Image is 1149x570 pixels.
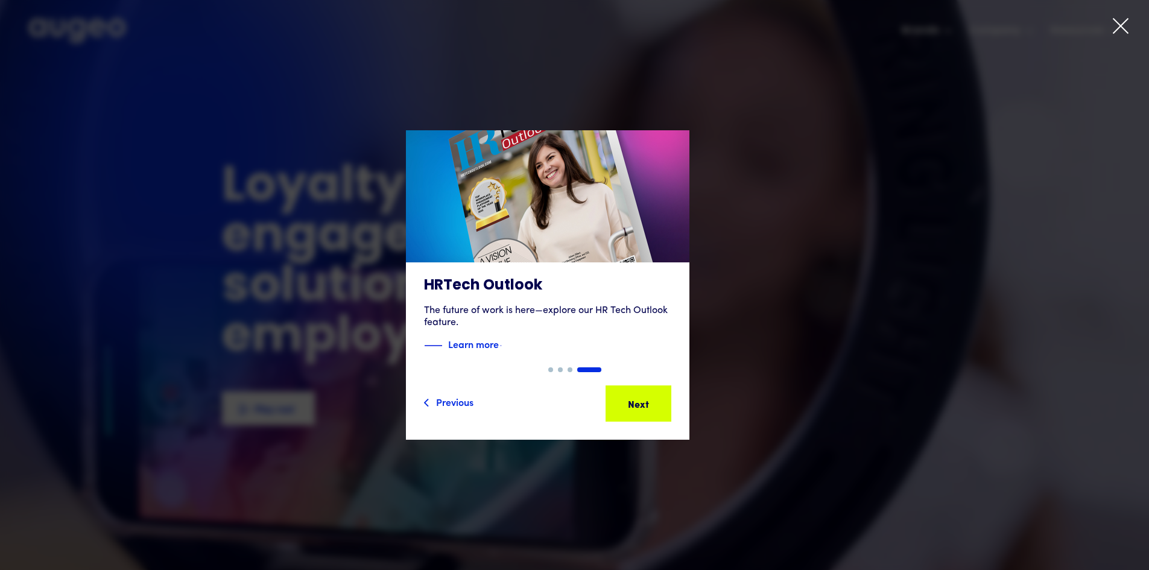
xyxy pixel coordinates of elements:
div: The future of work is here—explore our HR Tech Outlook feature. [424,305,671,329]
a: HRTech OutlookThe future of work is here—explore our HR Tech Outlook feature.Blue decorative line... [406,130,689,367]
strong: Learn more [448,337,499,350]
div: Show slide 1 of 4 [548,367,553,372]
div: Show slide 4 of 4 [577,367,601,372]
img: Blue text arrow [500,338,518,353]
div: Show slide 3 of 4 [568,367,572,372]
div: Previous [436,394,473,409]
img: Blue decorative line [424,338,442,353]
h3: HRTech Outlook [424,277,671,295]
a: Next [606,385,671,422]
div: Show slide 2 of 4 [558,367,563,372]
